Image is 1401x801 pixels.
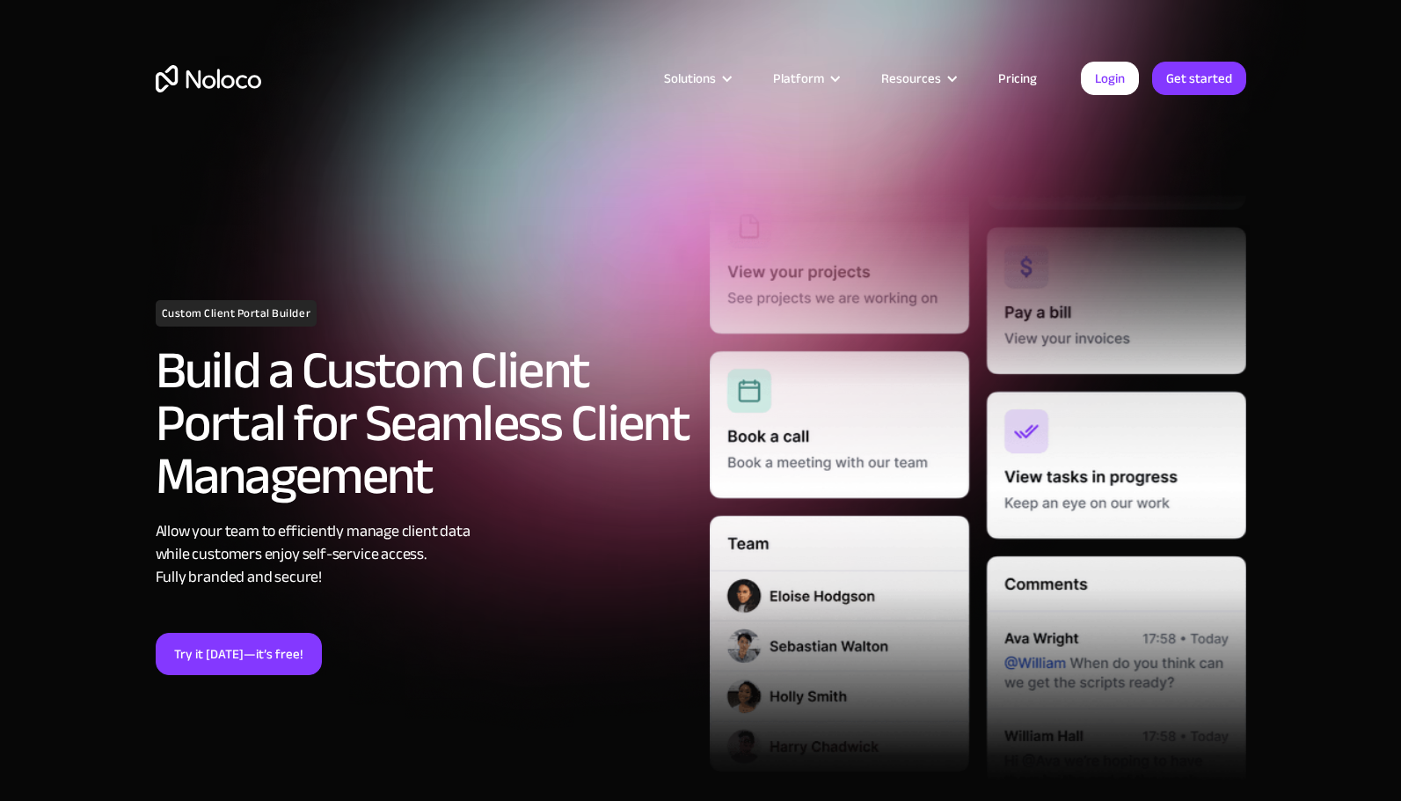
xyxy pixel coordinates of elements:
[156,520,692,589] div: Allow your team to efficiently manage client data while customers enjoy self-service access. Full...
[156,65,261,92] a: home
[1081,62,1139,95] a: Login
[1152,62,1246,95] a: Get started
[976,67,1059,90] a: Pricing
[859,67,976,90] div: Resources
[773,67,824,90] div: Platform
[156,300,317,327] h1: Custom Client Portal Builder
[642,67,751,90] div: Solutions
[156,344,692,503] h2: Build a Custom Client Portal for Seamless Client Management
[156,633,322,675] a: Try it [DATE]—it’s free!
[664,67,716,90] div: Solutions
[881,67,941,90] div: Resources
[751,67,859,90] div: Platform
